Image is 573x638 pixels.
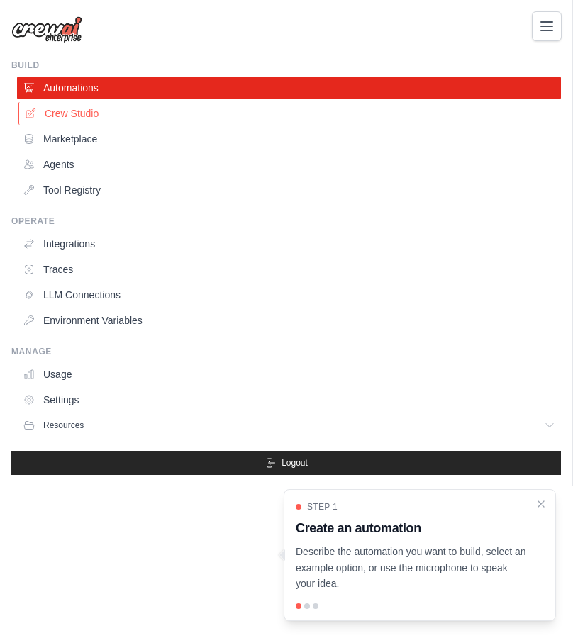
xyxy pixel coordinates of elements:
a: Traces [17,258,561,281]
iframe: Chat Widget [502,570,573,638]
a: LLM Connections [17,284,561,306]
a: Environment Variables [17,309,561,332]
button: Logout [11,451,561,475]
div: Build [11,60,561,71]
p: Describe the automation you want to build, select an example option, or use the microphone to spe... [296,544,527,592]
button: Toggle navigation [532,11,562,41]
a: Crew Studio [18,102,562,125]
a: Automations [17,77,561,99]
span: Step 1 [307,501,338,513]
a: Settings [17,388,561,411]
div: Manage [11,346,561,357]
div: Operate [11,216,561,227]
h3: Create an automation [296,518,527,538]
img: Logo [11,16,82,43]
button: Close walkthrough [535,498,547,510]
a: Usage [17,363,561,386]
span: Resources [43,420,84,431]
a: Integrations [17,233,561,255]
a: Marketplace [17,128,561,150]
a: Agents [17,153,561,176]
span: Logout [282,457,308,469]
button: Resources [17,414,561,437]
a: Tool Registry [17,179,561,201]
